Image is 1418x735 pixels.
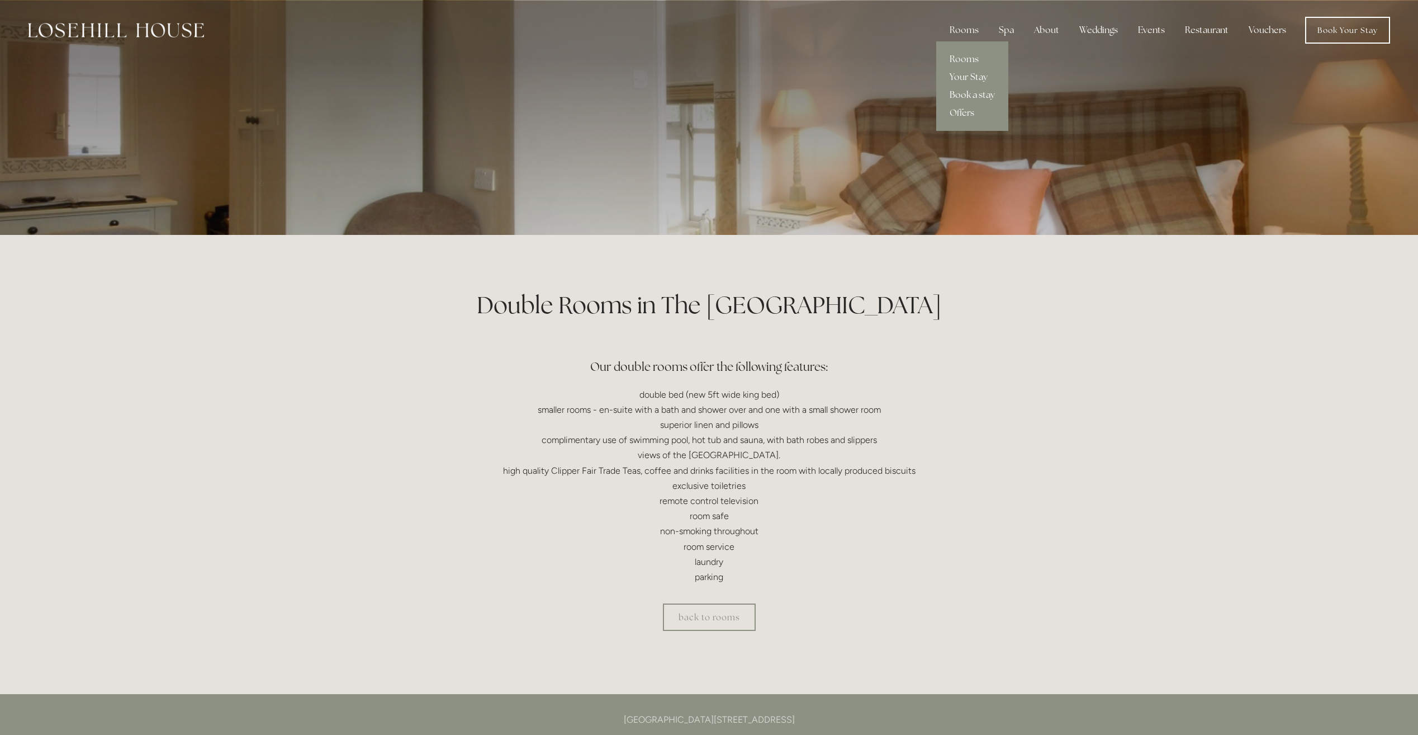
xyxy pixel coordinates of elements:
div: About [1025,19,1068,41]
h3: Our double rooms offer the following features: [442,333,976,378]
a: Offers [936,104,1008,122]
div: Restaurant [1176,19,1237,41]
h1: Double Rooms in The [GEOGRAPHIC_DATA] [442,289,976,322]
a: Book Your Stay [1305,17,1390,44]
p: [GEOGRAPHIC_DATA][STREET_ADDRESS] [442,712,976,727]
div: Rooms [941,19,988,41]
a: Vouchers [1240,19,1295,41]
img: Losehill House [28,23,204,37]
div: Events [1129,19,1174,41]
a: Rooms [936,50,1008,68]
a: Book a stay [936,86,1008,104]
div: Weddings [1070,19,1127,41]
div: Spa [990,19,1023,41]
a: Your Stay [936,68,1008,86]
a: back to rooms [663,604,756,631]
p: double bed (new 5ft wide king bed) smaller rooms - en-suite with a bath and shower over and one w... [442,387,976,585]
